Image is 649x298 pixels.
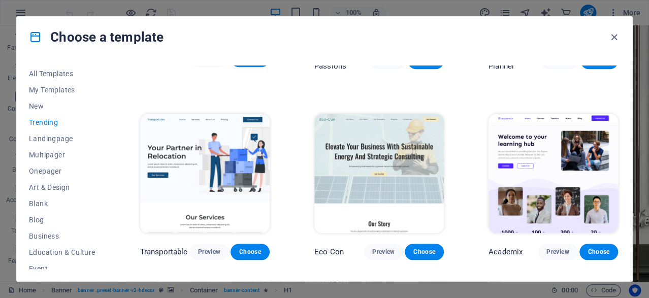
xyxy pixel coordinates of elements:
button: All Templates [29,65,95,82]
span: Art & Design [29,183,95,191]
p: Eco-Con [314,247,344,257]
p: Academix [489,247,523,257]
span: Multipager [29,151,95,159]
span: Blank [29,200,95,208]
h4: Choose a template [29,29,164,45]
span: Choose [239,248,261,256]
span: Education & Culture [29,248,95,256]
span: Preview [372,248,395,256]
button: Onepager [29,163,95,179]
button: Trending [29,114,95,130]
span: Preview [198,248,220,256]
button: Preview [364,244,403,260]
button: Landingpage [29,130,95,147]
span: My Templates [29,86,95,94]
span: All Templates [29,70,95,78]
p: Transportable [140,247,188,257]
span: Blog [29,216,95,224]
button: Blog [29,212,95,228]
span: Business [29,232,95,240]
span: Onepager [29,167,95,175]
button: Blank [29,195,95,212]
button: Education & Culture [29,244,95,260]
button: Preview [190,244,229,260]
button: Art & Design [29,179,95,195]
img: Transportable [140,114,270,233]
button: Preview [538,244,577,260]
span: Trending [29,118,95,126]
span: Event [29,264,95,273]
button: Choose [231,244,269,260]
span: Choose [413,248,435,256]
span: New [29,102,95,110]
button: Choose [405,244,443,260]
button: Choose [579,244,618,260]
button: My Templates [29,82,95,98]
img: Academix [489,114,618,233]
button: Business [29,228,95,244]
span: Landingpage [29,135,95,143]
button: New [29,98,95,114]
span: Choose [588,248,610,256]
button: Multipager [29,147,95,163]
button: Event [29,260,95,277]
img: Eco-Con [314,114,444,233]
span: Preview [546,248,569,256]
